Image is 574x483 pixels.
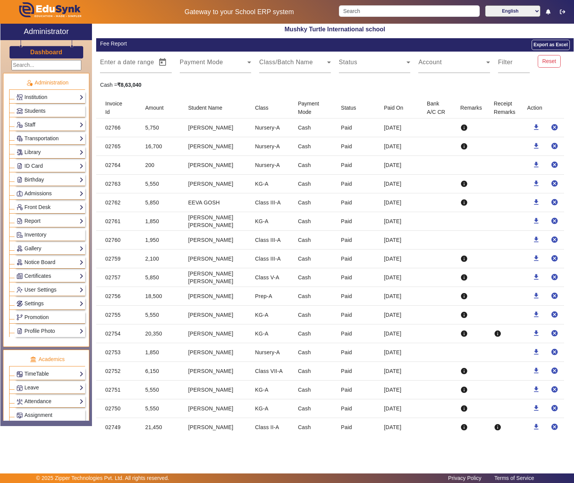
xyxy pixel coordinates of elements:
[532,348,540,356] mat-icon: download
[292,343,335,362] mat-cell: Cash
[532,386,540,393] mat-icon: download
[551,367,558,374] mat-icon: cancel
[259,59,313,65] mat-label: Class/Batch Name
[11,60,81,70] input: Search...
[182,156,249,175] mat-cell: [PERSON_NAME]
[30,356,37,363] img: academic.png
[24,412,52,418] span: Assignment
[551,423,558,431] mat-icon: cancel
[100,59,154,65] mat-label: Enter a date range
[335,193,378,212] mat-cell: Paid
[249,156,292,175] mat-cell: Nursery-A
[551,217,558,225] mat-icon: cancel
[488,97,521,118] mat-header-cell: Receipt Remarks
[335,268,378,287] mat-cell: Paid
[139,137,182,156] mat-cell: 16,700
[335,399,378,418] mat-cell: Paid
[460,274,468,281] mat-icon: info
[249,250,292,268] mat-cell: Class III-A
[335,306,378,324] mat-cell: Paid
[532,236,540,243] mat-icon: download
[532,311,540,318] mat-icon: download
[96,362,139,381] mat-cell: 02752
[335,156,378,175] mat-cell: Paid
[249,306,292,324] mat-cell: KG-A
[182,381,249,399] mat-cell: [PERSON_NAME]
[9,355,85,363] p: Academics
[139,118,182,137] mat-cell: 5,750
[378,343,421,362] mat-cell: [DATE]
[378,175,421,193] mat-cell: [DATE]
[30,48,63,56] a: Dashboard
[139,175,182,193] mat-cell: 5,550
[182,268,249,287] mat-cell: [PERSON_NAME] [PERSON_NAME]
[96,381,139,399] mat-cell: 02751
[16,313,84,322] a: Promotion
[532,254,540,262] mat-icon: download
[418,59,442,65] mat-label: Account
[551,180,558,187] mat-icon: cancel
[378,381,421,399] mat-cell: [DATE]
[105,99,133,116] div: Invoice Id
[460,255,468,263] mat-icon: info
[460,124,468,131] mat-icon: info
[182,287,249,306] mat-cell: [PERSON_NAME]
[96,212,139,231] mat-cell: 02761
[494,423,501,431] mat-icon: info
[335,287,378,306] mat-cell: Paid
[460,180,468,188] mat-icon: info
[139,250,182,268] mat-cell: 2,100
[384,104,403,112] div: Paid On
[249,362,292,381] mat-cell: Class VII-A
[24,232,47,238] span: Inventory
[532,123,540,131] mat-icon: download
[292,399,335,418] mat-cell: Cash
[341,104,356,112] div: Status
[182,231,249,250] mat-cell: [PERSON_NAME]
[96,81,176,89] div: Cash =
[148,8,331,16] h5: Gateway to your School ERP system
[551,292,558,300] mat-icon: cancel
[378,418,421,437] mat-cell: [DATE]
[292,212,335,231] mat-cell: Cash
[292,418,335,437] mat-cell: Cash
[532,161,540,169] mat-icon: download
[460,143,468,150] mat-icon: info
[341,104,363,112] div: Status
[532,198,540,206] mat-icon: download
[551,273,558,281] mat-icon: cancel
[182,306,249,324] mat-cell: [PERSON_NAME]
[378,137,421,156] mat-cell: [DATE]
[292,156,335,175] mat-cell: Cash
[188,104,223,112] div: Student Name
[139,212,182,231] mat-cell: 1,850
[96,343,139,362] mat-cell: 02753
[551,348,558,356] mat-icon: cancel
[298,99,329,116] div: Payment Mode
[96,399,139,418] mat-cell: 02750
[96,26,574,33] h2: Mushky Turtle International school
[551,198,558,206] mat-icon: cancel
[339,5,480,17] input: Search
[532,40,569,50] button: Export as Excel
[378,193,421,212] mat-cell: [DATE]
[378,324,421,343] mat-cell: [DATE]
[249,268,292,287] mat-cell: Class V-A
[335,175,378,193] mat-cell: Paid
[378,287,421,306] mat-cell: [DATE]
[180,59,223,65] mat-label: Payment Mode
[292,268,335,287] mat-cell: Cash
[532,142,540,150] mat-icon: download
[139,324,182,343] mat-cell: 20,350
[188,104,229,112] div: Student Name
[139,362,182,381] mat-cell: 6,150
[532,367,540,374] mat-icon: download
[36,474,169,482] p: © 2025 Zipper Technologies Pvt. Ltd. All rights reserved.
[551,404,558,412] mat-icon: cancel
[551,311,558,318] mat-icon: cancel
[9,79,85,87] p: Administration
[494,330,501,337] mat-icon: info
[249,287,292,306] mat-cell: Prep-A
[139,343,182,362] mat-cell: 1,850
[292,306,335,324] mat-cell: Cash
